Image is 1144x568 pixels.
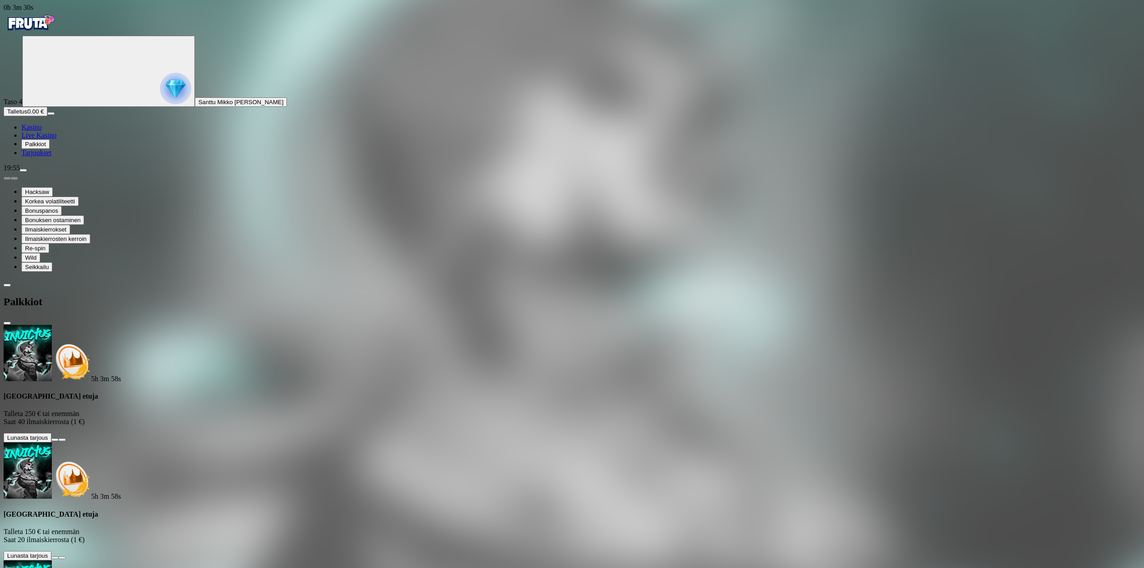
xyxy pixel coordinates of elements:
[25,207,58,214] span: Bonuspanos
[25,189,49,195] span: Hacksaw
[4,177,11,180] button: prev slide
[4,12,1140,157] nav: Primary
[4,12,57,34] img: Fruta
[11,177,18,180] button: next slide
[21,215,84,225] button: Bonuksen ostaminen
[21,225,70,234] button: Ilmaiskierrokset
[198,99,283,105] span: Santtu Mikko [PERSON_NAME]
[21,197,79,206] button: Korkea volatiliteetti
[25,264,49,270] span: Seikkailu
[21,139,50,149] button: reward iconPalkkiot
[21,262,52,272] button: Seikkailu
[27,108,44,115] span: 0.00 €
[25,217,80,223] span: Bonuksen ostaminen
[4,442,52,499] img: Invictus
[25,254,37,261] span: Wild
[4,322,11,324] button: close
[4,164,20,172] span: 19:55
[59,556,66,559] button: info
[21,149,51,156] span: Tarjoukset
[20,169,27,172] button: menu
[22,36,195,107] button: reward progress
[21,123,42,131] a: diamond iconKasino
[25,141,46,147] span: Palkkiot
[21,253,40,262] button: Wild
[91,375,121,383] span: countdown
[4,410,1140,426] p: Talleta 250 € tai enemmän Saat 40 ilmaiskierrosta (1 €)
[4,325,52,381] img: Invictus
[4,28,57,35] a: Fruta
[25,198,75,205] span: Korkea volatiliteetti
[7,108,27,115] span: Talletus
[52,342,91,381] img: Deposit bonus icon
[7,552,48,559] span: Lunasta tarjous
[4,4,34,11] span: user session time
[91,492,121,500] span: countdown
[25,245,46,252] span: Re-spin
[160,73,191,104] img: reward progress
[4,98,22,105] span: Taso 4
[4,528,1140,544] p: Talleta 150 € tai enemmän Saat 20 ilmaiskierrosta (1 €)
[25,226,67,233] span: Ilmaiskierrokset
[21,234,90,244] button: Ilmaiskierrosten kerroin
[21,244,49,253] button: Re-spin
[21,187,53,197] button: Hacksaw
[7,434,48,441] span: Lunasta tarjous
[4,433,51,442] button: Lunasta tarjous
[21,123,42,131] span: Kasino
[4,284,11,286] button: chevron-left icon
[195,97,287,107] button: Santtu Mikko [PERSON_NAME]
[47,112,55,115] button: menu
[4,107,47,116] button: Talletusplus icon0.00 €
[52,459,91,499] img: Deposit bonus icon
[4,551,51,560] button: Lunasta tarjous
[21,131,57,139] a: poker-chip iconLive Kasino
[4,296,1140,308] h2: Palkkiot
[59,438,66,441] button: info
[4,510,1140,518] h4: [GEOGRAPHIC_DATA] etuja
[21,206,62,215] button: Bonuspanos
[21,149,51,156] a: gift-inverted iconTarjoukset
[25,236,87,242] span: Ilmaiskierrosten kerroin
[4,392,1140,400] h4: [GEOGRAPHIC_DATA] etuja
[21,131,57,139] span: Live Kasino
